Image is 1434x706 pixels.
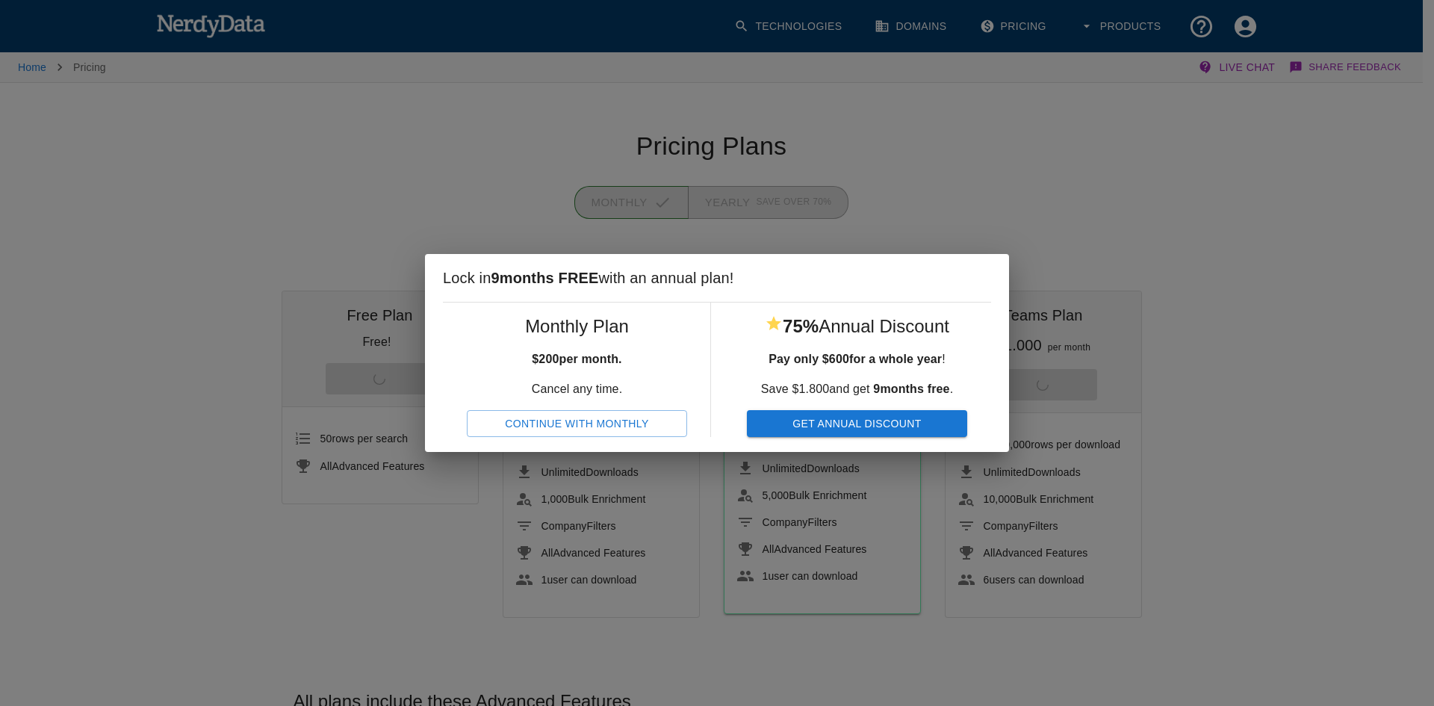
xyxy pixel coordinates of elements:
b: 75% [783,316,819,336]
p: Cancel any time. [467,380,687,398]
b: 9 months free [873,383,949,395]
b: $ 200 per month. [532,353,621,365]
b: 9 months FREE [491,270,598,286]
p: Save $ 1.800 and get . [747,380,967,398]
h2: Lock in with an annual plan! [425,254,1009,302]
h5: Monthly Plan [467,315,687,338]
p: ! [747,350,967,368]
button: Get Annual Discount [747,410,967,438]
button: Continue With Monthly [467,410,687,438]
h5: Annual Discount [747,315,967,338]
iframe: Drift Widget Chat Controller [1359,600,1416,657]
b: Pay only $ 600 for a whole year [769,353,942,365]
